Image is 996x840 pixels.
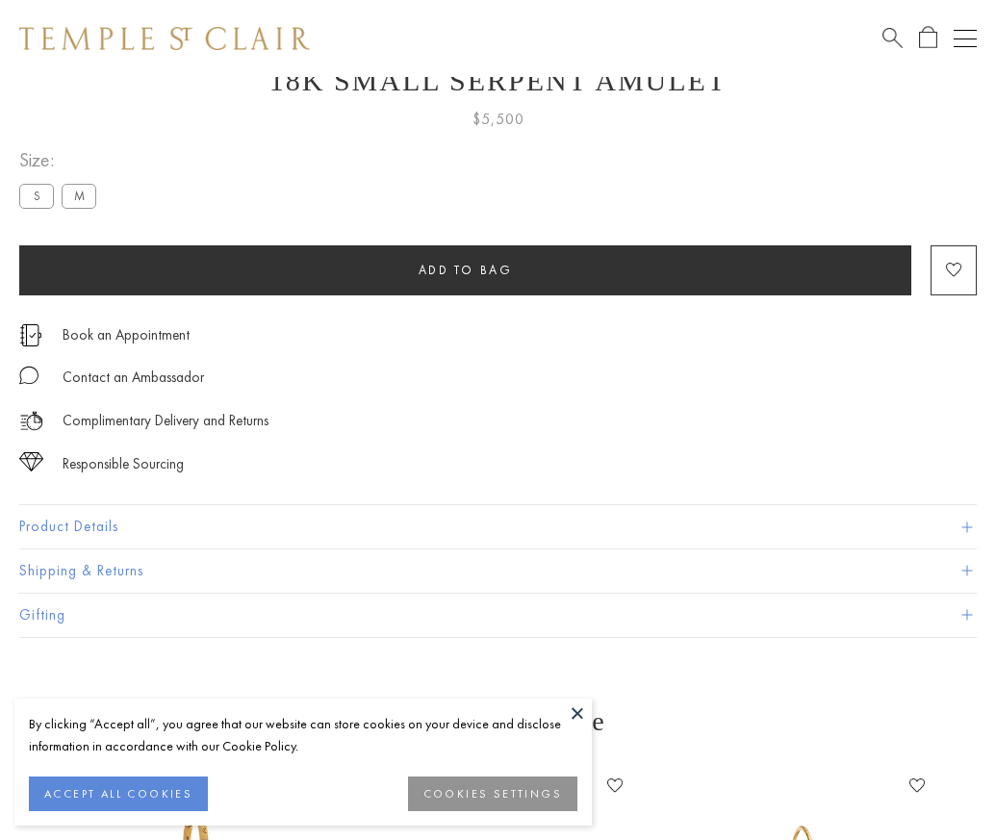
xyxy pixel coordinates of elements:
[19,144,104,176] span: Size:
[63,324,190,345] a: Book an Appointment
[62,184,96,208] label: M
[19,452,43,471] img: icon_sourcing.svg
[19,64,977,97] h1: 18K Small Serpent Amulet
[19,245,911,295] button: Add to bag
[882,26,903,50] a: Search
[472,107,524,132] span: $5,500
[19,366,38,385] img: MessageIcon-01_2.svg
[63,452,184,476] div: Responsible Sourcing
[29,776,208,811] button: ACCEPT ALL COOKIES
[19,184,54,208] label: S
[19,594,977,637] button: Gifting
[954,27,977,50] button: Open navigation
[19,27,310,50] img: Temple St. Clair
[29,713,577,757] div: By clicking “Accept all”, you agree that our website can store cookies on your device and disclos...
[19,324,42,346] img: icon_appointment.svg
[19,505,977,548] button: Product Details
[19,549,977,593] button: Shipping & Returns
[63,366,204,390] div: Contact an Ambassador
[19,409,43,433] img: icon_delivery.svg
[408,776,577,811] button: COOKIES SETTINGS
[63,409,268,433] p: Complimentary Delivery and Returns
[419,262,513,278] span: Add to bag
[919,26,937,50] a: Open Shopping Bag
